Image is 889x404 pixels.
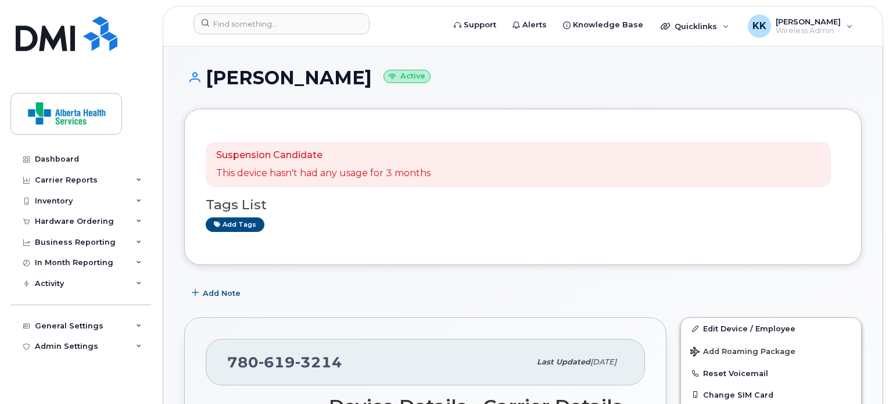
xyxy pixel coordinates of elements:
span: 3214 [295,353,342,371]
a: Edit Device / Employee [681,318,861,339]
button: Add Roaming Package [681,339,861,363]
span: 619 [259,353,295,371]
a: Add tags [206,217,264,232]
small: Active [383,70,431,83]
h1: [PERSON_NAME] [184,67,862,88]
p: Suspension Candidate [216,149,431,162]
span: Add Roaming Package [690,347,795,358]
span: [DATE] [590,357,616,366]
button: Reset Voicemail [681,363,861,384]
span: Add Note [203,288,241,299]
span: Last updated [537,357,590,366]
button: Add Note [184,283,250,303]
span: 780 [227,353,342,371]
h3: Tags List [206,198,840,212]
p: This device hasn't had any usage for 3 months [216,167,431,180]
